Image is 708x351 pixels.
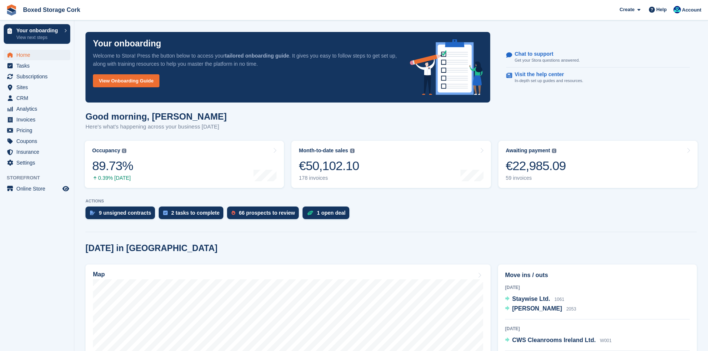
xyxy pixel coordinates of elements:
[350,149,355,153] img: icon-info-grey-7440780725fd019a000dd9b08b2336e03edf1995a4989e88bcd33f0948082b44.svg
[515,51,574,57] p: Chat to support
[410,39,483,95] img: onboarding-info-6c161a55d2c0e0a8cae90662b2fe09162a5109e8cc188191df67fb4f79e88e88.svg
[16,50,61,60] span: Home
[16,147,61,157] span: Insurance
[4,125,70,136] a: menu
[515,78,583,84] p: In-depth set up guides and resources.
[512,305,562,312] span: [PERSON_NAME]
[92,158,133,173] div: 89.73%
[171,210,220,216] div: 2 tasks to complete
[4,61,70,71] a: menu
[4,71,70,82] a: menu
[16,114,61,125] span: Invoices
[16,104,61,114] span: Analytics
[16,183,61,194] span: Online Store
[4,104,70,114] a: menu
[16,125,61,136] span: Pricing
[555,297,565,302] span: 1061
[4,24,70,44] a: Your onboarding View next steps
[317,210,346,216] div: 1 open deal
[227,207,303,223] a: 66 prospects to review
[4,50,70,60] a: menu
[239,210,295,216] div: 66 prospects to review
[122,149,126,153] img: icon-info-grey-7440780725fd019a000dd9b08b2336e03edf1995a4989e88bcd33f0948082b44.svg
[506,175,566,181] div: 59 invoices
[505,336,612,345] a: CWS Cleanrooms Ireland Ltd. W001
[505,304,576,314] a: [PERSON_NAME] 2053
[299,175,359,181] div: 178 invoices
[620,6,634,13] span: Create
[506,158,566,173] div: €22,985.09
[85,141,284,188] a: Occupancy 89.73% 0.39% [DATE]
[600,338,611,343] span: W001
[506,47,690,68] a: Chat to support Get your Stora questions answered.
[515,57,580,64] p: Get your Stora questions answered.
[291,141,491,188] a: Month-to-date sales €50,102.10 178 invoices
[93,74,159,87] a: View Onboarding Guide
[163,211,168,215] img: task-75834270c22a3079a89374b754ae025e5fb1db73e45f91037f5363f120a921f8.svg
[16,71,61,82] span: Subscriptions
[7,174,74,182] span: Storefront
[505,295,564,304] a: Staywise Ltd. 1061
[4,114,70,125] a: menu
[4,183,70,194] a: menu
[232,211,235,215] img: prospect-51fa495bee0391a8d652442698ab0144808aea92771e9ea1ae160a38d050c398.svg
[512,337,596,343] span: CWS Cleanrooms Ireland Ltd.
[682,6,701,14] span: Account
[85,123,227,131] p: Here's what's happening across your business [DATE]
[16,28,61,33] p: Your onboarding
[656,6,667,13] span: Help
[225,53,289,59] strong: tailored onboarding guide
[92,175,133,181] div: 0.39% [DATE]
[159,207,227,223] a: 2 tasks to complete
[99,210,151,216] div: 9 unsigned contracts
[505,325,690,332] div: [DATE]
[85,199,697,204] p: ACTIONS
[4,157,70,168] a: menu
[93,39,161,48] p: Your onboarding
[16,93,61,103] span: CRM
[566,306,576,312] span: 2053
[505,284,690,291] div: [DATE]
[16,61,61,71] span: Tasks
[4,136,70,146] a: menu
[4,82,70,92] a: menu
[307,210,313,215] img: deal-1b604bf984904fb50ccaf53a9ad4b4a5d6e5aea283cecdc64d6e3604feb123c2.svg
[85,111,227,121] h1: Good morning, [PERSON_NAME]
[505,271,690,280] h2: Move ins / outs
[16,34,61,41] p: View next steps
[299,147,348,154] div: Month-to-date sales
[512,296,550,302] span: Staywise Ltd.
[506,68,690,88] a: Visit the help center In-depth set up guides and resources.
[93,271,105,278] h2: Map
[303,207,353,223] a: 1 open deal
[299,158,359,173] div: €50,102.10
[93,52,398,68] p: Welcome to Stora! Press the button below to access your . It gives you easy to follow steps to ge...
[4,147,70,157] a: menu
[552,149,556,153] img: icon-info-grey-7440780725fd019a000dd9b08b2336e03edf1995a4989e88bcd33f0948082b44.svg
[20,4,83,16] a: Boxed Storage Cork
[16,157,61,168] span: Settings
[16,82,61,92] span: Sites
[16,136,61,146] span: Coupons
[85,243,217,253] h2: [DATE] in [GEOGRAPHIC_DATA]
[92,147,120,154] div: Occupancy
[506,147,550,154] div: Awaiting payment
[673,6,681,13] img: Vincent
[4,93,70,103] a: menu
[85,207,159,223] a: 9 unsigned contracts
[6,4,17,16] img: stora-icon-8386f47178a22dfd0bd8f6a31ec36ba5ce8667c1dd55bd0f319d3a0aa187defe.svg
[498,141,698,188] a: Awaiting payment €22,985.09 59 invoices
[515,71,578,78] p: Visit the help center
[61,184,70,193] a: Preview store
[90,211,95,215] img: contract_signature_icon-13c848040528278c33f63329250d36e43548de30e8caae1d1a13099fd9432cc5.svg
